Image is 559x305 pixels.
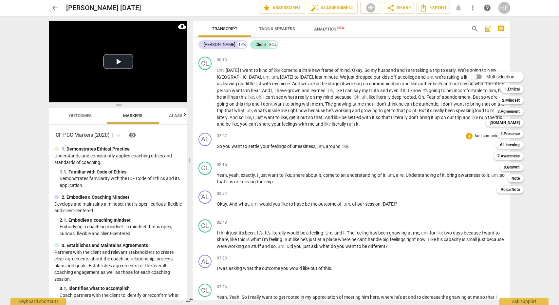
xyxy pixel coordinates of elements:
[490,119,520,127] b: [DOMAIN_NAME]
[500,130,520,138] b: 5.Presence
[500,141,520,149] b: 6.Listening
[504,163,520,171] b: 8.Growth
[512,174,520,182] b: Note
[505,85,520,93] b: 1.Ethical
[501,186,520,193] b: Voice Note
[497,108,520,115] b: 3.Agreement
[497,152,520,160] b: 7.Awareness
[502,96,520,104] b: 2.Mindset
[486,73,514,80] span: Multiselection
